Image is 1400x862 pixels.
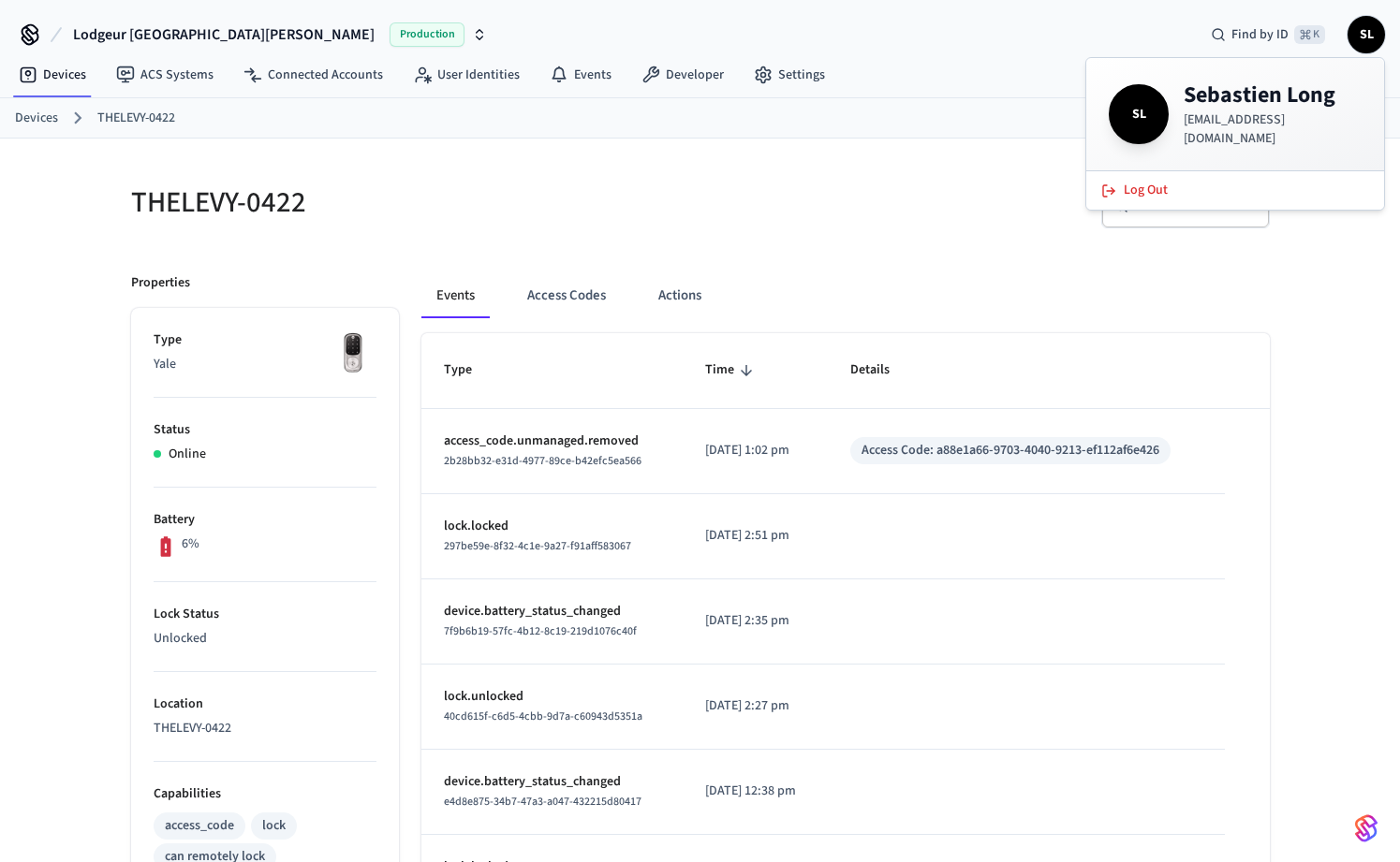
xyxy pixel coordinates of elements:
[1355,813,1378,843] img: SeamLogoGradient.69752ec5.svg
[154,330,376,350] p: Type
[850,356,914,385] span: Details
[705,611,805,631] p: [DATE] 2:35 pm
[169,445,206,464] p: Online
[262,816,286,836] div: lock
[1184,110,1362,148] p: [EMAIL_ADDRESS][DOMAIN_NAME]
[512,273,621,318] button: Access Codes
[1231,25,1289,44] span: Find by ID
[154,510,376,530] p: Battery
[444,517,661,536] p: lock.locked
[705,526,805,546] p: [DATE] 2:51 pm
[444,772,661,792] p: device.battery_status_changed
[398,58,535,92] a: User Identities
[4,58,101,92] a: Devices
[705,696,805,716] p: [DATE] 2:27 pm
[1348,16,1385,53] button: SL
[444,794,641,810] span: e4d8e875-34b7-47a3-a047-432215d80417
[444,687,661,707] p: lock.unlocked
[154,629,376,649] p: Unlocked
[444,602,661,621] p: device.battery_status_changed
[101,58,228,92] a: ACS Systems
[444,431,661,451] p: access_code.unmanaged.removed
[1184,80,1362,110] h4: Sebastien Long
[15,109,58,128] a: Devices
[535,58,626,92] a: Events
[154,605,376,624] p: Lock Status
[705,441,805,460] p: [DATE] 1:02 pm
[154,355,376,374] p: Yale
[444,356,496,385] span: Type
[165,816,234,836] div: access_code
[1349,18,1383,51] span: SL
[1294,25,1325,44] span: ⌘ K
[1090,175,1380,206] button: Log Out
[390,22,464,47] span: Production
[154,784,376,804] p: Capabilities
[131,273,190,293] p: Properties
[626,58,739,92] a: Developer
[421,273,1270,318] div: ant example
[131,183,689,222] h5: THELEVY-0422
[444,709,642,724] span: 40cd615f-c6d5-4cbb-9d7a-c60943d5351a
[154,719,376,738] p: THELEVY-0422
[1196,18,1340,51] div: Find by ID⌘ K
[182,534,199,554] p: 6%
[705,782,805,801] p: [DATE] 12:38 pm
[444,538,631,554] span: 297be59e-8f32-4c1e-9a27-f91aff583067
[228,58,398,92] a: Connected Accounts
[330,330,376,377] img: Yale Assure Touchscreen Wifi Smart Lock, Satin Nickel, Front
[444,453,641,469] span: 2b28bb32-e31d-4977-89ce-b42efc5ea566
[421,273,490,318] button: Events
[1113,88,1165,140] span: SL
[154,420,376,440] p: Status
[739,58,840,92] a: Settings
[444,623,637,639] span: 7f9b6b19-57fc-4b12-8c19-219d1076c40f
[73,23,375,46] span: Lodgeur [GEOGRAPHIC_DATA][PERSON_NAME]
[705,356,759,385] span: Time
[154,694,376,714] p: Location
[862,441,1159,460] div: Access Code: a88e1a66-9703-4040-9213-ef112af6e426
[97,109,175,128] a: THELEVY-0422
[643,273,716,318] button: Actions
